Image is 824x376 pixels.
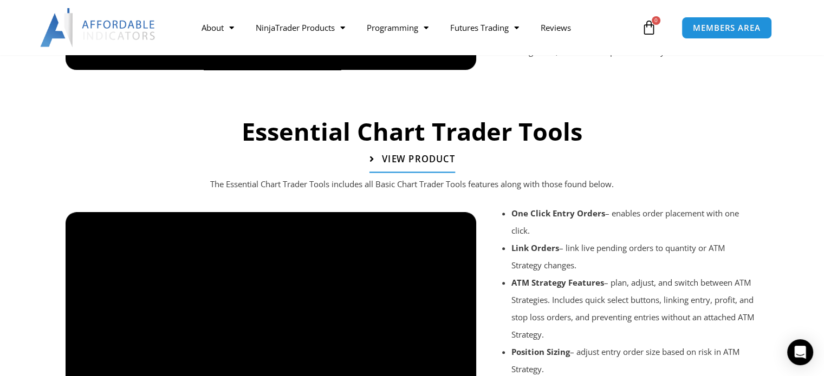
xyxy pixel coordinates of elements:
[652,16,660,25] span: 0
[40,8,157,47] img: LogoAI | Affordable Indicators – NinjaTrader
[511,242,559,253] strong: Link Orders
[87,177,737,192] p: The Essential Chart Trader Tools includes all Basic Chart Trader Tools features along with those ...
[625,12,673,43] a: 0
[511,205,757,239] li: – enables order placement with one click.
[530,15,582,40] a: Reviews
[787,339,813,365] div: Open Intercom Messenger
[511,239,757,274] li: – link live pending orders to quantity or ATM Strategy changes.
[511,346,570,357] strong: Position Sizing
[245,15,356,40] a: NinjaTrader Products
[191,15,639,40] nav: Menu
[511,277,604,288] strong: ATM Strategy Features
[369,146,455,173] a: View Product
[511,274,757,343] li: – plan, adjust, and switch between ATM Strategies. Includes quick select buttons, linking entry, ...
[693,24,761,32] span: MEMBERS AREA
[356,15,439,40] a: Programming
[60,116,764,148] h2: Essential Chart Trader Tools
[682,17,772,39] a: MEMBERS AREA
[191,15,245,40] a: About
[381,154,455,163] span: View Product
[439,15,530,40] a: Futures Trading
[511,208,605,219] strong: One Click Entry Orders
